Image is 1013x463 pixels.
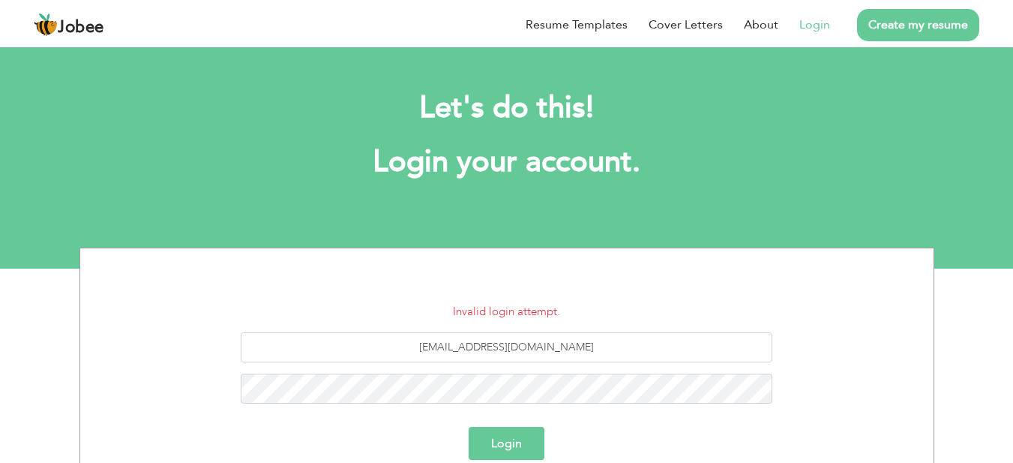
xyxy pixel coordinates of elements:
li: Invalid login attempt. [91,303,922,320]
h1: Login your account. [102,143,912,182]
h2: Let's do this! [102,89,912,128]
button: Login [469,427,544,460]
a: Jobee [34,13,104,37]
a: Resume Templates [526,16,628,34]
img: jobee.io [34,13,58,37]
a: Cover Letters [649,16,723,34]
input: Email [241,332,772,362]
a: Create my resume [857,9,979,41]
span: Jobee [58,20,104,36]
a: About [744,16,778,34]
a: Login [799,16,830,34]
